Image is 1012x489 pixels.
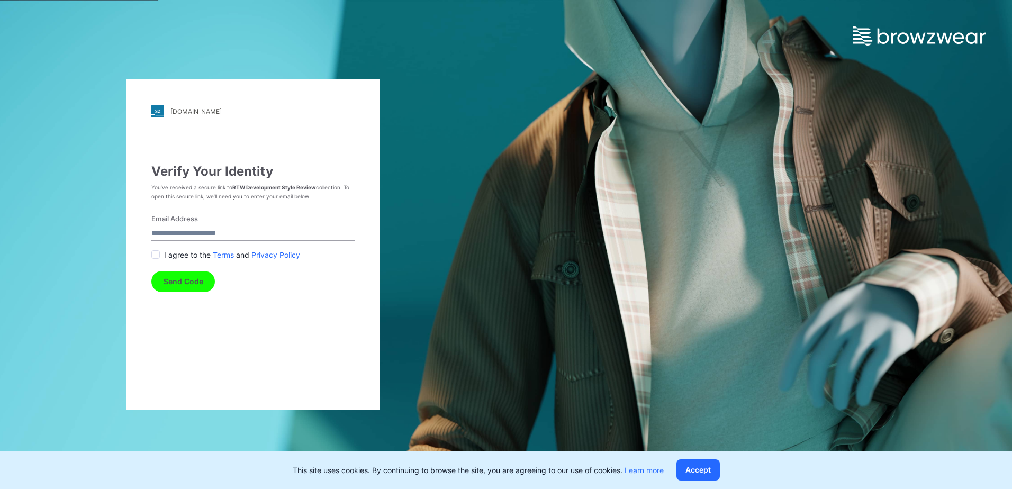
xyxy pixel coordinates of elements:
img: stylezone-logo.562084cfcfab977791bfbf7441f1a819.svg [151,105,164,117]
h3: Verify Your Identity [151,164,355,179]
button: Send Code [151,271,215,292]
a: Learn more [625,466,664,475]
img: browzwear-logo.e42bd6dac1945053ebaf764b6aa21510.svg [853,26,986,46]
a: Privacy Policy [251,249,300,260]
a: Terms [213,249,234,260]
div: I agree to the and [151,249,355,260]
div: [DOMAIN_NAME] [170,107,222,115]
p: You’ve received a secure link to collection. To open this secure link, we’ll need you to enter yo... [151,183,355,201]
button: Accept [676,459,720,481]
p: This site uses cookies. By continuing to browse the site, you are agreeing to our use of cookies. [293,465,664,476]
label: Email Address [151,214,348,224]
strong: RTW Development Style Review [232,184,316,191]
a: [DOMAIN_NAME] [151,105,355,117]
